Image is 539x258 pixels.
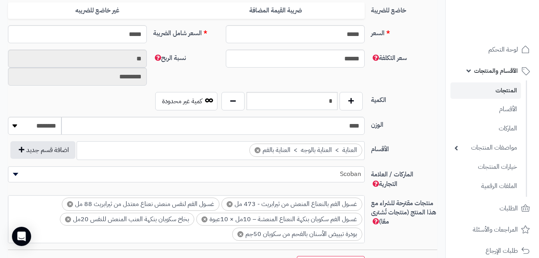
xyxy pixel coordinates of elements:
[237,231,243,237] span: ×
[450,178,521,195] a: الملفات الرقمية
[450,199,534,218] a: الطلبات
[486,245,518,256] span: طلبات الإرجاع
[474,65,518,76] span: الأقسام والمنتجات
[368,2,440,15] label: خاضع للضريبة
[450,158,521,176] a: خيارات المنتجات
[201,216,207,222] span: ×
[450,139,521,156] a: مواصفات المنتجات
[500,203,518,214] span: الطلبات
[249,144,362,157] li: العناية > العناية بالوجه > العناية بالفم
[368,92,440,105] label: الكمية
[371,170,413,189] span: الماركات / العلامة التجارية
[368,25,440,38] label: السعر
[60,213,194,226] li: بخاخ سكوبان بنكهة العنب المنعش للنفس 20مل
[450,82,521,99] a: المنتجات
[67,201,73,207] span: ×
[196,213,362,226] li: غسول الفم سكوبان بنكهة النعناع المنعشة – 10مل × 10عبوة
[62,198,219,211] li: غسول الفم لنفس منعش نعناع معتدل من ثيرابريث 88 مل
[8,2,186,19] label: غير خاضع للضريبه
[8,166,365,182] span: Scoban
[368,141,440,154] label: الأقسام
[12,227,31,246] div: Open Intercom Messenger
[488,44,518,55] span: لوحة التحكم
[450,101,521,118] a: الأقسام
[186,2,365,19] label: ضريبة القيمة المضافة
[221,198,362,211] li: غسول الفم بالنعناع المنعش من ثيرابريث - 473 مل
[485,21,531,38] img: logo-2.png
[450,120,521,137] a: الماركات
[368,117,440,130] label: الوزن
[227,201,233,207] span: ×
[150,25,223,38] label: السعر شامل الضريبة
[473,224,518,235] span: المراجعات والأسئلة
[450,220,534,239] a: المراجعات والأسئلة
[371,198,436,227] span: منتجات مقترحة للشراء مع هذا المنتج (منتجات تُشترى معًا)
[450,40,534,59] a: لوحة التحكم
[232,228,362,241] li: بودرة تبييض الأسنان بالفحم من سكوبان 50جم
[371,53,407,63] span: سعر التكلفة
[10,141,75,159] button: اضافة قسم جديد
[65,216,71,222] span: ×
[255,147,261,153] span: ×
[153,53,186,63] span: نسبة الربح
[8,168,364,180] span: Scoban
